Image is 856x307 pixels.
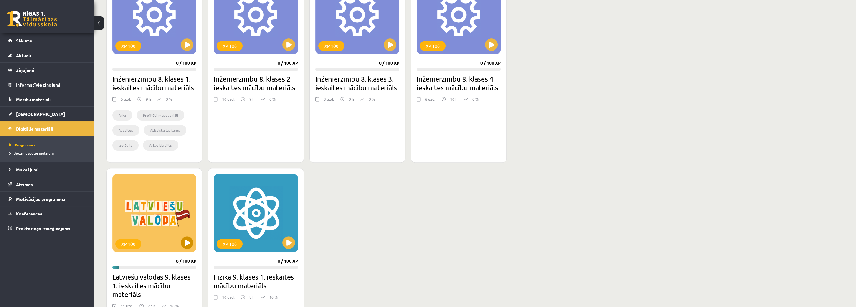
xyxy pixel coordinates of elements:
a: Maksājumi [8,162,86,177]
div: XP 100 [420,41,446,51]
div: 10 uzd. [222,294,235,304]
h2: Inženierzinību 8. klases 3. ieskaites mācību materiāls [315,74,399,92]
a: Atzīmes [8,177,86,191]
span: Motivācijas programma [16,196,65,202]
h2: Inženierzinību 8. klases 4. ieskaites mācību materiāls [417,74,501,92]
a: Digitālie materiāli [8,121,86,136]
p: 9 h [146,96,151,102]
div: 6 uzd. [425,96,435,106]
div: 5 uzd. [121,96,131,106]
li: Atbalsta laukums [144,125,186,136]
span: Biežāk uzdotie jautājumi [9,151,55,156]
div: XP 100 [217,41,243,51]
div: XP 100 [217,239,243,249]
span: Programma [9,142,35,147]
div: XP 100 [115,239,141,249]
p: 10 h [450,96,458,102]
li: Atsaites [112,125,139,136]
a: Biežāk uzdotie jautājumi [9,150,88,156]
p: 0 % [369,96,375,102]
a: Sākums [8,33,86,48]
a: Informatīvie ziņojumi [8,77,86,92]
span: Sākums [16,38,32,43]
li: Arka [112,110,132,121]
a: Aktuāli [8,48,86,62]
span: Konferences [16,211,42,216]
legend: Ziņojumi [16,63,86,77]
p: 0 % [269,96,276,102]
p: 9 h [249,96,255,102]
p: 0 % [166,96,172,102]
span: Atzīmes [16,181,33,187]
a: [DEMOGRAPHIC_DATA] [8,107,86,121]
div: XP 100 [318,41,344,51]
legend: Maksājumi [16,162,86,177]
span: [DEMOGRAPHIC_DATA] [16,111,65,117]
h2: Fizika 9. klases 1. ieskaites mācību materiāls [214,272,298,290]
p: 0 h [349,96,354,102]
a: Motivācijas programma [8,192,86,206]
a: Konferences [8,206,86,221]
li: Arkveida tilts [143,140,178,151]
div: 3 uzd. [324,96,334,106]
span: Aktuāli [16,52,31,58]
a: Rīgas 1. Tālmācības vidusskola [7,11,57,27]
span: Digitālie materiāli [16,126,53,131]
a: Mācību materiāli [8,92,86,106]
li: Profilēti mateteriāli [137,110,184,121]
p: 8 h [249,294,255,300]
a: Programma [9,142,88,148]
h2: Latviešu valodas 9. klases 1. ieskaites mācību materiāls [112,272,196,299]
span: Proktoringa izmēģinājums [16,225,70,231]
h2: Inženierzinību 8. klases 1. ieskaites mācību materiāls [112,74,196,92]
a: Proktoringa izmēģinājums [8,221,86,235]
legend: Informatīvie ziņojumi [16,77,86,92]
p: 0 % [472,96,479,102]
a: Ziņojumi [8,63,86,77]
li: Izolācija [112,140,139,151]
div: XP 100 [115,41,141,51]
span: Mācību materiāli [16,97,51,102]
h2: Inženierzinību 8. klases 2. ieskaites mācību materiāls [214,74,298,92]
div: 10 uzd. [222,96,235,106]
p: 10 % [269,294,278,300]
